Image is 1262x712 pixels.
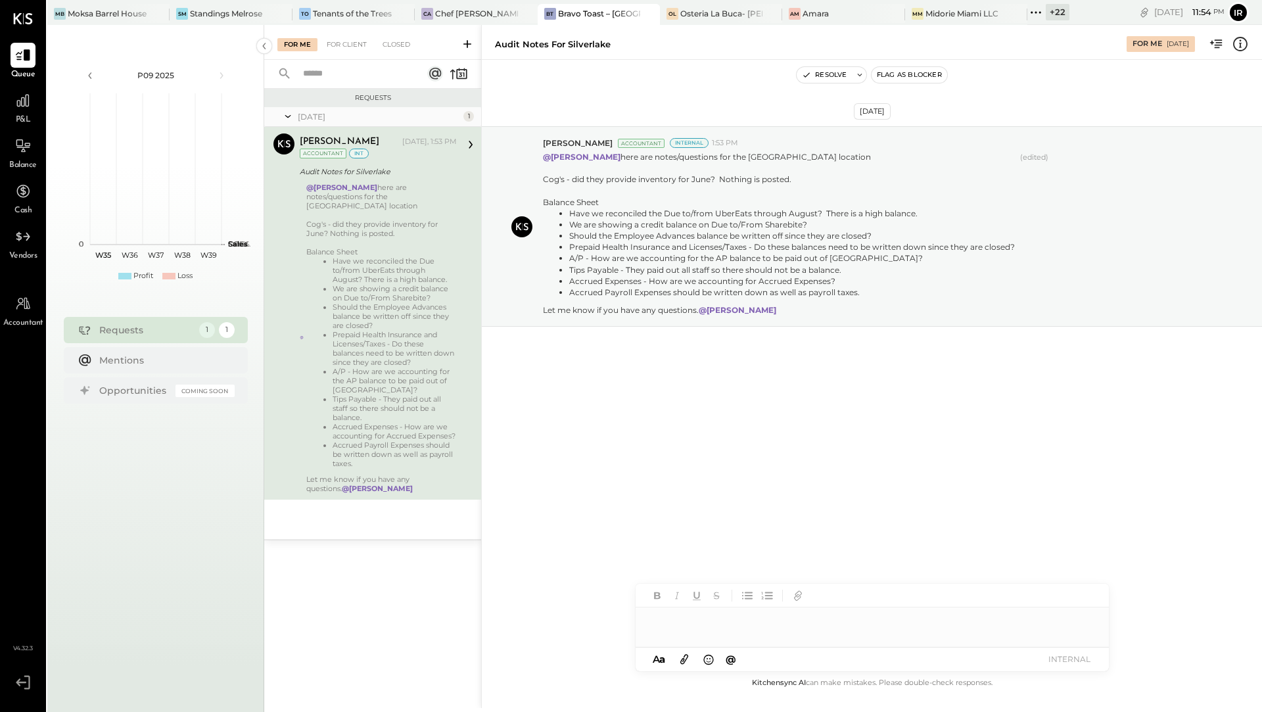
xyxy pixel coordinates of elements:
[14,205,32,217] span: Cash
[803,8,829,19] div: Amara
[797,67,852,83] button: Resolve
[569,208,1015,219] li: Have we reconciled the Due to/from UberEats through August? There is a high balance.
[543,197,1015,208] div: Balance Sheet
[190,8,262,19] div: Standings Melrose
[925,8,998,19] div: Midorie Miami LLC
[133,271,153,281] div: Profit
[680,8,762,19] div: Osteria La Buca- [PERSON_NAME][GEOGRAPHIC_DATA]
[1133,39,1162,49] div: For Me
[333,330,457,367] li: Prepaid Health Insurance and Licenses/Taxes - Do these balances need to be written down since the...
[666,8,678,20] div: OL
[569,241,1015,252] li: Prepaid Health Insurance and Licenses/Taxes - Do these balances need to be written down since the...
[558,8,640,19] div: Bravo Toast – [GEOGRAPHIC_DATA]
[333,302,457,330] li: Should the Employee Advances balance be written off since they are closed?
[670,138,709,148] div: Internal
[320,38,373,51] div: For Client
[176,8,188,20] div: SM
[1046,4,1069,20] div: + 22
[300,135,379,149] div: [PERSON_NAME]
[495,38,611,51] div: Audit Notes for Silverlake
[543,304,1015,316] div: Let me know if you have any questions.
[9,160,37,172] span: Balance
[1138,5,1151,19] div: copy link
[306,183,457,493] div: here are notes/questions for the [GEOGRAPHIC_DATA] location
[1,179,45,217] a: Cash
[121,250,137,260] text: W36
[789,8,801,20] div: Am
[277,38,317,51] div: For Me
[649,587,666,604] button: Bold
[569,275,1015,287] li: Accrued Expenses - How are we accounting for Accrued Expenses?
[1154,6,1225,18] div: [DATE]
[759,587,776,604] button: Ordered List
[100,70,212,81] div: P09 2025
[708,587,725,604] button: Strikethrough
[402,137,457,147] div: [DATE], 1:53 PM
[569,264,1015,275] li: Tips Payable - They paid out all staff so there should not be a balance.
[313,8,392,19] div: Tenants of the Trees
[739,587,756,604] button: Unordered List
[543,137,613,149] span: [PERSON_NAME]
[688,587,705,604] button: Underline
[435,8,517,19] div: Chef [PERSON_NAME]'s Vineyard Restaurant
[219,322,235,338] div: 1
[298,111,460,122] div: [DATE]
[148,250,164,260] text: W37
[569,219,1015,230] li: We are showing a credit balance on Due to/From Sharebite?
[421,8,433,20] div: CA
[569,230,1015,241] li: Should the Employee Advances balance be written off since they are closed?
[659,653,665,665] span: a
[1,224,45,262] a: Vendors
[300,165,453,178] div: Audit Notes for Silverlake
[228,239,248,249] text: Sales
[1,88,45,126] a: P&L
[54,8,66,20] div: MB
[789,587,806,604] button: Add URL
[569,252,1015,264] li: A/P - How are we accounting for the AP balance to be paid out of [GEOGRAPHIC_DATA]?
[912,8,923,20] div: MM
[333,367,457,394] li: A/P - How are we accounting for the AP balance to be paid out of [GEOGRAPHIC_DATA]?
[271,93,475,103] div: Requests
[872,67,947,83] button: Flag as Blocker
[333,422,457,440] li: Accrued Expenses - How are we accounting for Accrued Expenses?
[99,323,193,337] div: Requests
[333,256,457,284] li: Have we reconciled the Due to/from UberEats through August? There is a high balance.
[99,384,169,397] div: Opportunities
[854,103,891,120] div: [DATE]
[99,354,228,367] div: Mentions
[1043,650,1096,668] button: INTERNAL
[1,133,45,172] a: Balance
[333,394,457,422] li: Tips Payable - They paid out all staff so there should not be a balance.
[306,475,457,493] div: Let me know if you have any questions.
[1228,2,1249,23] button: Ir
[1167,39,1189,49] div: [DATE]
[79,239,83,249] text: 0
[333,440,457,468] li: Accrued Payroll Expenses should be written down as well as payroll taxes.
[306,220,457,238] div: Cog's - did they provide inventory for June? Nothing is posted.
[11,69,35,81] span: Queue
[649,652,670,667] button: Aa
[544,8,556,20] div: BT
[726,653,736,665] span: @
[174,250,190,260] text: W38
[95,250,111,260] text: W35
[175,385,235,397] div: Coming Soon
[376,38,417,51] div: Closed
[569,287,1015,298] li: Accrued Payroll Expenses should be written down as well as payroll taxes.
[463,111,474,122] div: 1
[1,43,45,81] a: Queue
[16,114,31,126] span: P&L
[199,322,215,338] div: 1
[333,284,457,302] li: We are showing a credit balance on Due to/From Sharebite?
[306,183,377,192] strong: @[PERSON_NAME]
[1,291,45,329] a: Accountant
[342,484,413,493] strong: @[PERSON_NAME]
[668,587,686,604] button: Italic
[306,247,457,256] div: Balance Sheet
[300,149,346,158] div: Accountant
[349,149,369,158] div: int
[177,271,193,281] div: Loss
[543,152,620,162] strong: @[PERSON_NAME]
[299,8,311,20] div: To
[9,250,37,262] span: Vendors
